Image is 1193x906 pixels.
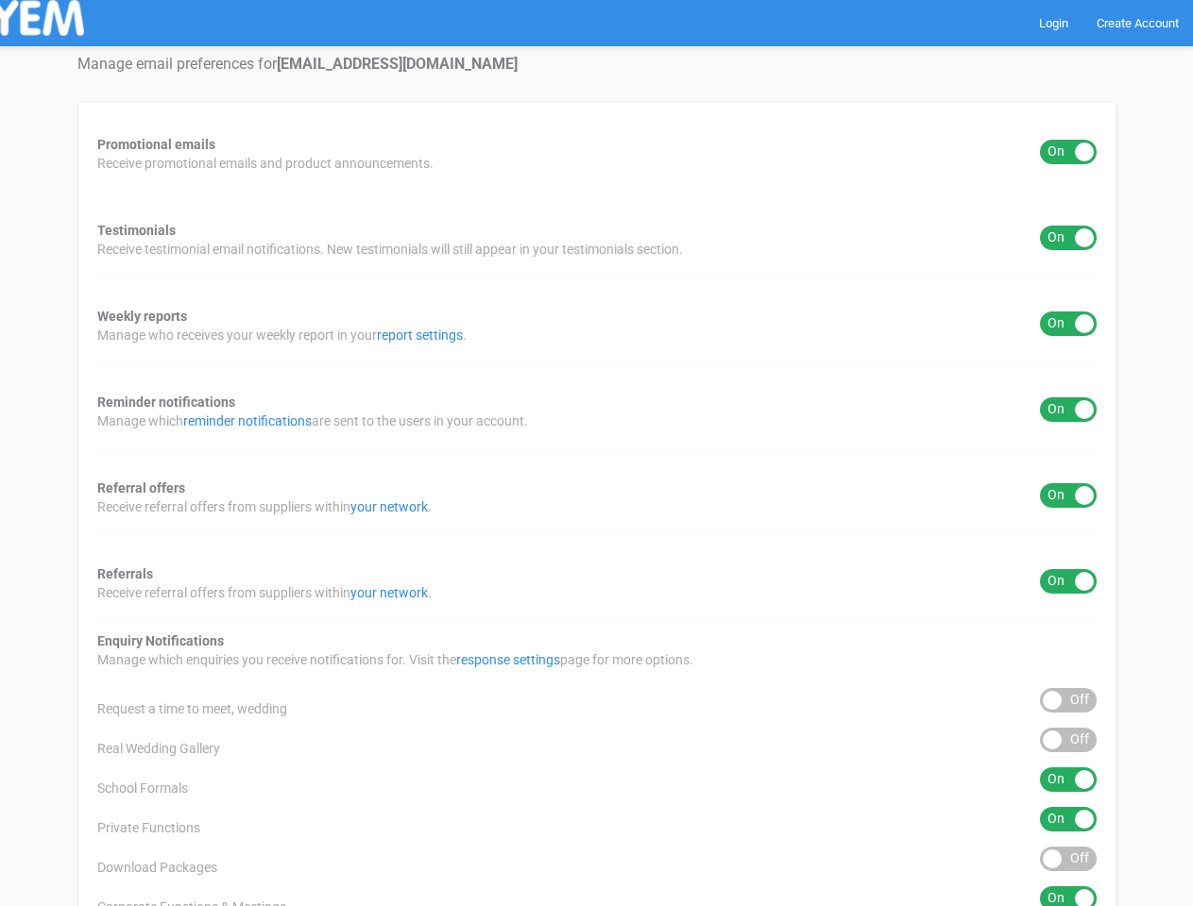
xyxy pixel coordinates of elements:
[97,633,224,648] strong: Enquiry Notifications
[97,480,185,495] strong: Referral offers
[97,739,220,758] span: Real Wedding Gallery
[97,411,528,430] span: Manage which are sent to the users in your account.
[97,240,683,259] span: Receive testimonial email notifications. New testimonials will still appear in your testimonials ...
[97,858,217,877] span: Download Packages
[97,699,287,718] span: Request a time to meet, wedding
[97,154,434,173] span: Receive promotional emails and product announcements.
[97,137,215,152] strong: Promotional emails
[377,327,463,343] a: report settings
[97,394,235,410] strong: Reminder notifications
[97,650,693,669] span: Manage which enquiries you receive notifications for. Visit the page for more options.
[456,652,560,667] a: response settings
[97,566,153,581] strong: Referrals
[97,818,200,837] span: Private Functions
[97,779,188,797] span: School Formals
[277,55,518,73] strong: [EMAIL_ADDRESS][DOMAIN_NAME]
[97,223,176,238] strong: Testimonials
[77,56,1116,73] h4: Manage email preferences for
[350,499,428,514] a: your network
[350,585,428,600] a: your network
[97,326,467,344] span: Manage who receives your weekly report in your .
[97,583,432,602] span: Receive referral offers from suppliers within .
[183,413,312,428] a: reminder notifications
[97,497,432,516] span: Receive referral offers from suppliers within .
[97,309,187,324] strong: Weekly reports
